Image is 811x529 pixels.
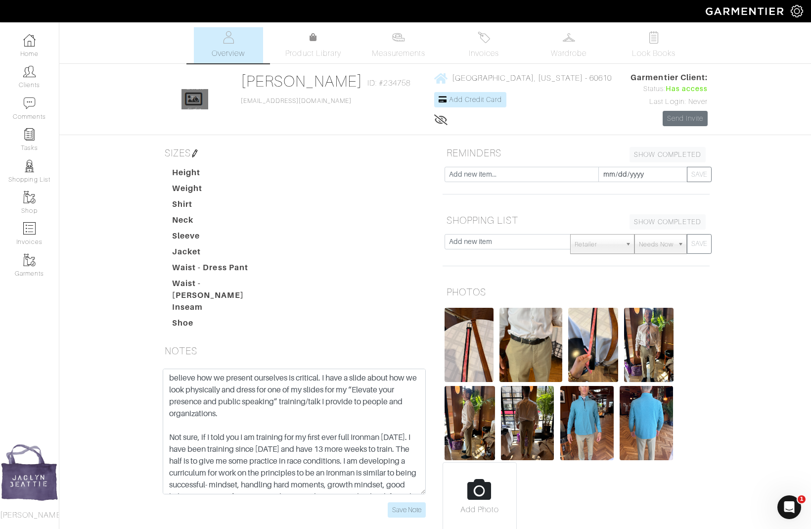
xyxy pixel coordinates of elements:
img: garmentier-logo-header-white-b43fb05a5012e4ada735d5af1a66efaba907eab6374d6393d1fbf88cb4ef424d.png [701,2,791,20]
dt: Shirt [165,198,277,214]
span: Garmentier Client: [631,72,708,84]
img: gear-icon-white-bd11855cb880d31180b6d7d6211b90ccbf57a29d726f0c71d8c61bd08dd39cc2.png [791,5,803,17]
dt: Neck [165,214,277,230]
a: Invoices [449,27,518,63]
span: Wardrobe [551,48,586,59]
img: clients-icon-6bae9207a08558b7cb47a8932f037763ab4055f8c8b6bfacd5dc20c3e0201464.png [23,65,36,78]
dt: Waist - [PERSON_NAME] [165,278,277,301]
img: zdakbRZH8FaXDAEuaQtCkA3L [560,386,614,460]
dt: Waist - Dress Pant [165,262,277,278]
a: Overview [194,27,263,63]
a: [PERSON_NAME] [241,72,363,90]
dt: Height [165,167,277,183]
a: Look Books [619,27,688,63]
img: measurements-466bbee1fd09ba9460f595b01e5d73f9e2bff037440d3c8f018324cb6cdf7a4a.svg [392,31,405,44]
button: SAVE [687,234,712,254]
span: Measurements [372,48,426,59]
img: stylists-icon-eb353228a002819b7ec25b43dbf5f0378dd9e0616d9560372ff212230b889e62.png [23,160,36,172]
textarea: believe how we present ourselves is critical. I have a slide about how we look physically and dre... [163,369,426,494]
span: Add Credit Card [449,96,502,103]
span: Overview [212,48,245,59]
a: Wardrobe [534,27,603,63]
a: Add Credit Card [434,92,507,107]
span: Product Library [285,48,341,59]
h5: SHOPPING LIST [443,210,710,230]
img: fkLVnAf1pRpkwM2K5Ug42D7e [499,308,562,382]
a: [EMAIL_ADDRESS][DOMAIN_NAME] [241,97,352,104]
input: Save Note [388,502,426,518]
button: SAVE [687,167,712,182]
div: Status: [631,84,708,95]
span: Look Books [632,48,676,59]
dt: Sleeve [165,230,277,246]
h5: SIZES [161,143,428,163]
span: Retailer [575,235,621,254]
span: 1 [798,495,806,503]
img: orders-27d20c2124de7fd6de4e0e44c1d41de31381a507db9b33961299e4e07d508b8c.svg [478,31,490,44]
dt: Jacket [165,246,277,262]
span: Invoices [469,48,499,59]
h5: REMINDERS [443,143,710,163]
img: orders-icon-0abe47150d42831381b5fb84f609e132dff9fe21cb692f30cb5eec754e2cba89.png [23,222,36,235]
dt: Weight [165,183,277,198]
span: [GEOGRAPHIC_DATA], [US_STATE] - 60610 [452,74,612,83]
img: reminder-icon-8004d30b9f0a5d33ae49ab947aed9ed385cf756f9e5892f1edd6e32f2345188e.png [23,128,36,141]
a: Send Invite [663,111,708,126]
span: ID: #234758 [367,77,410,89]
a: Product Library [279,32,348,59]
iframe: Intercom live chat [777,495,801,519]
img: wardrobe-487a4870c1b7c33e795ec22d11cfc2ed9d08956e64fb3008fe2437562e282088.svg [563,31,575,44]
img: jiWoQeqTmT25xHk4dom51beP [445,386,495,460]
dt: Shoe [165,317,277,333]
div: Last Login: Never [631,96,708,107]
h5: PHOTOS [443,282,710,302]
img: s85ehAHKvZf9xYXg48wch6J1 [568,308,618,382]
img: dashboard-icon-dbcd8f5a0b271acd01030246c82b418ddd0df26cd7fceb0bd07c9910d44c42f6.png [23,34,36,47]
img: garments-icon-b7da505a4dc4fd61783c78ac3ca0ef83fa9d6f193b1c9dc38574b1d14d53ca28.png [23,254,36,266]
img: dvPUPH1KDWkaHBUxxVMxjfGD [620,386,673,460]
span: Has access [666,84,708,95]
span: Needs Now [639,235,674,254]
img: RKLP4yHockR9ggBAgyE8LEor [445,308,494,382]
img: garments-icon-b7da505a4dc4fd61783c78ac3ca0ef83fa9d6f193b1c9dc38574b1d14d53ca28.png [23,191,36,203]
img: todo-9ac3debb85659649dc8f770b8b6100bb5dab4b48dedcbae339e5042a72dfd3cc.svg [648,31,660,44]
input: Add new item... [445,167,599,182]
img: pen-cf24a1663064a2ec1b9c1bd2387e9de7a2fa800b781884d57f21acf72779bad2.png [191,149,199,157]
input: Add new item [445,234,571,249]
a: SHOW COMPLETED [630,214,706,230]
img: dUvvFhqd78GgarkSDuBFRnv1 [624,308,673,382]
img: comment-icon-a0a6a9ef722e966f86d9cbdc48e553b5cf19dbc54f86b18d962a5391bc8f6eb6.png [23,97,36,109]
img: basicinfo-40fd8af6dae0f16599ec9e87c0ef1c0a1fdea2edbe929e3d69a839185d80c458.svg [222,31,234,44]
h5: NOTES [161,341,428,361]
dt: Inseam [165,301,277,317]
img: k2E31sJscwMpgwphW3fsgXUw [501,386,554,460]
a: SHOW COMPLETED [630,147,706,162]
a: [GEOGRAPHIC_DATA], [US_STATE] - 60610 [434,72,612,84]
a: Measurements [364,27,434,63]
